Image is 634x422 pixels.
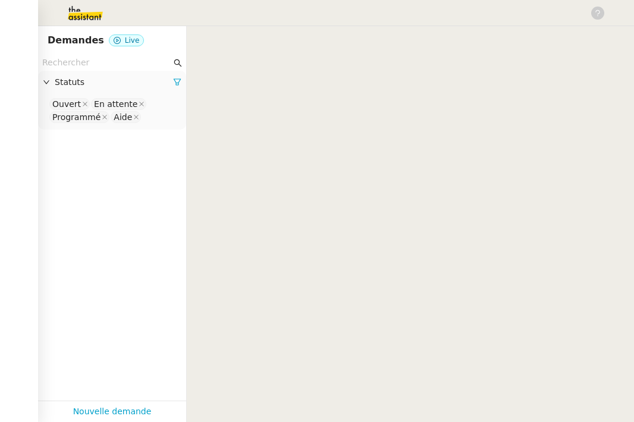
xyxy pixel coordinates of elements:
nz-select-item: Ouvert [49,98,90,110]
div: Ouvert [52,99,81,109]
span: Statuts [55,75,173,89]
nz-select-item: Aide [111,111,141,123]
a: Nouvelle demande [73,405,152,418]
div: Programmé [52,112,101,122]
span: Live [125,36,140,45]
nz-select-item: Programmé [49,111,109,123]
nz-page-header-title: Demandes [48,32,104,49]
div: Statuts [38,71,186,94]
div: En attente [94,99,137,109]
input: Rechercher [42,56,171,70]
nz-select-item: En attente [91,98,146,110]
div: Aide [114,112,132,122]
